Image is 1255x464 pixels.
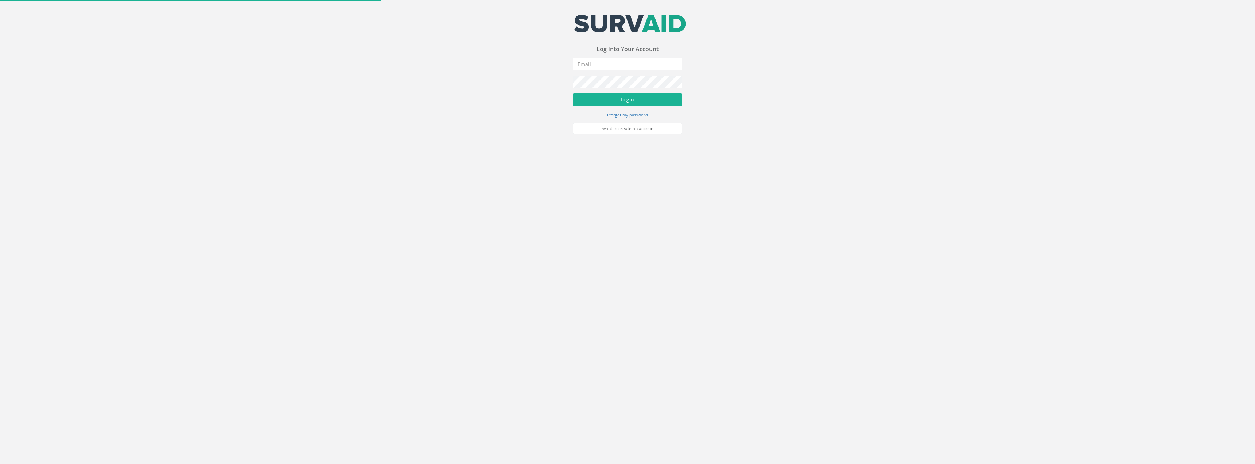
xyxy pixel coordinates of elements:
[573,93,682,106] button: Login
[573,58,682,70] input: Email
[607,111,648,118] a: I forgot my password
[573,46,682,53] h3: Log Into Your Account
[607,112,648,118] small: I forgot my password
[573,123,682,134] a: I want to create an account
